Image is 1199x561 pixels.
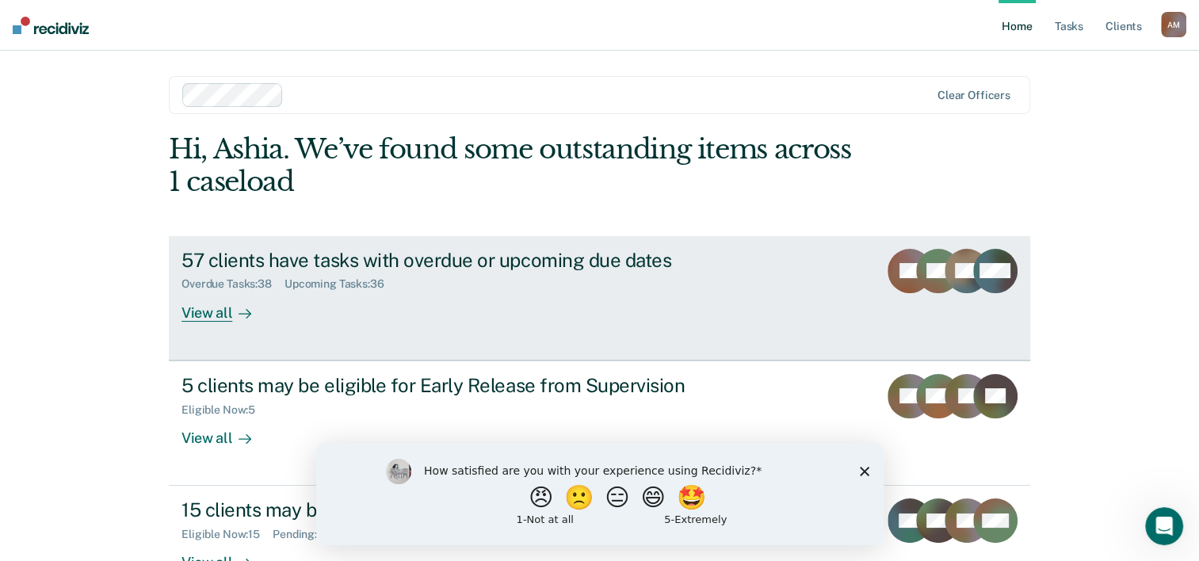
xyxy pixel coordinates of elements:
div: Upcoming Tasks : 36 [284,277,397,291]
div: Pending : 1 [273,528,334,541]
div: A M [1161,12,1186,37]
div: Overdue Tasks : 38 [181,277,284,291]
div: View all [181,291,270,322]
iframe: Intercom live chat [1145,507,1183,545]
div: 5 clients may be eligible for Early Release from Supervision [181,374,738,397]
div: Eligible Now : 15 [181,528,273,541]
div: 57 clients have tasks with overdue or upcoming due dates [181,249,738,272]
iframe: Survey by Kim from Recidiviz [316,443,884,545]
div: Eligible Now : 5 [181,403,268,417]
a: 57 clients have tasks with overdue or upcoming due datesOverdue Tasks:38Upcoming Tasks:36View all [169,236,1030,361]
div: View all [181,416,270,447]
div: 15 clients may be eligible for Annual Report Status [181,498,738,521]
div: Hi, Ashia. We’ve found some outstanding items across 1 caseload [169,133,857,198]
a: 5 clients may be eligible for Early Release from SupervisionEligible Now:5View all [169,361,1030,486]
div: Clear officers [937,89,1010,102]
button: AM [1161,12,1186,37]
img: Recidiviz [13,17,89,34]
